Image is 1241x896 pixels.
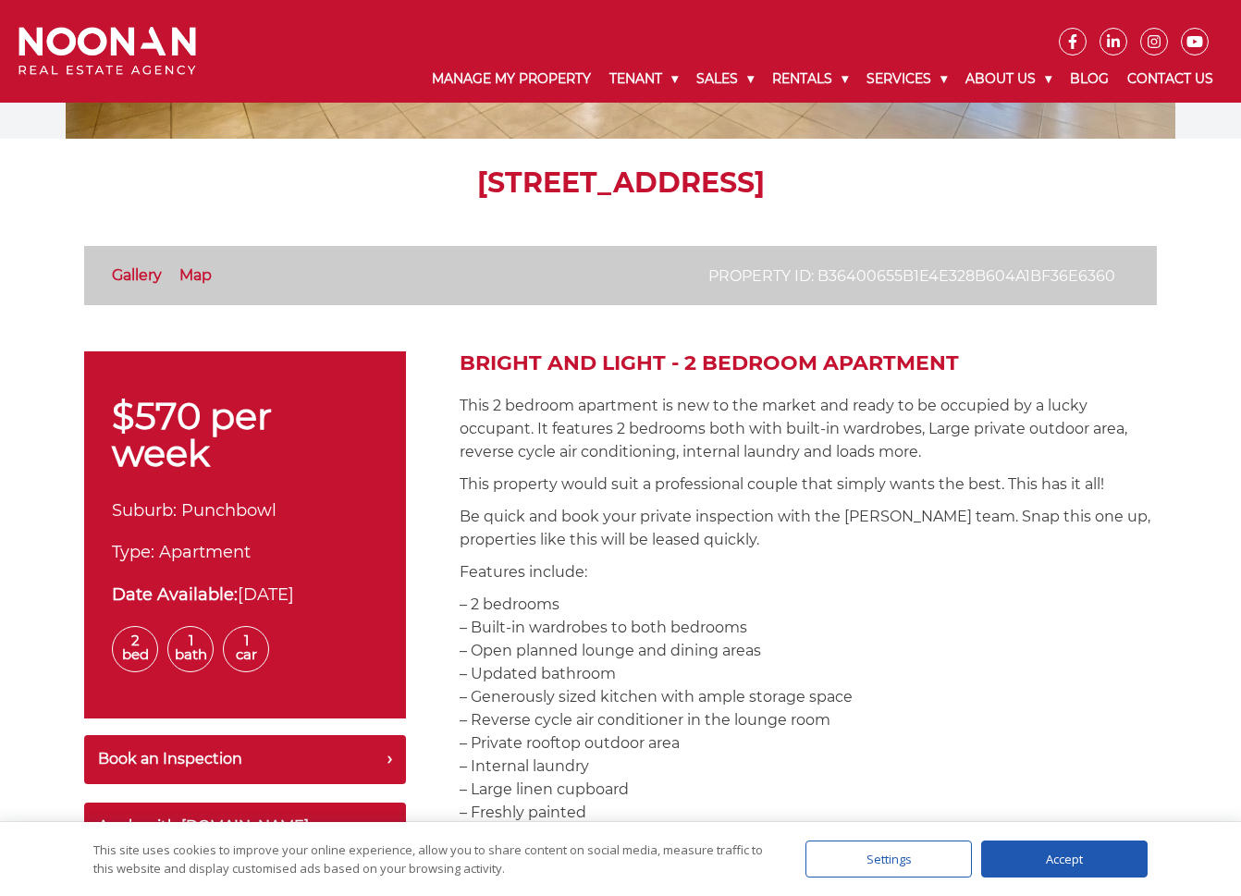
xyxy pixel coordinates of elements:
div: Accept [981,841,1148,878]
span: 2 Bed [112,626,158,672]
a: Contact Us [1118,55,1223,103]
div: Settings [805,841,972,878]
p: Features include: [460,560,1157,583]
div: [DATE] [112,583,378,608]
button: Book an Inspection [84,735,406,784]
button: Apply with [DOMAIN_NAME] [84,803,406,852]
h1: [STREET_ADDRESS] [84,166,1157,200]
span: Type: [112,542,154,562]
span: Apartment [159,542,251,562]
a: Tenant [600,55,687,103]
p: Property ID: b36400655b1e4e328b604a1bf36e6360 [708,264,1115,288]
a: Gallery [112,266,162,284]
p: This property would suit a professional couple that simply wants the best. This has it all! [460,473,1157,496]
span: Punchbowl [181,500,276,521]
p: Be quick and book your private inspection with the [PERSON_NAME] team. Snap this one up, properti... [460,505,1157,551]
a: Blog [1061,55,1118,103]
p: – 2 bedrooms – Built-in wardrobes to both bedrooms – Open planned lounge and dining areas – Updat... [460,593,1157,893]
a: Sales [687,55,763,103]
span: 1 Bath [167,626,214,672]
a: About Us [956,55,1061,103]
a: Rentals [763,55,857,103]
img: Noonan Real Estate Agency [18,27,196,76]
strong: Date Available: [112,584,238,605]
h2: Bright and Light - 2 Bedroom Apartment [460,351,1157,375]
a: Map [179,266,212,284]
span: 1 Car [223,626,269,672]
div: This site uses cookies to improve your online experience, allow you to share content on social me... [93,841,768,878]
span: Suburb: [112,500,177,521]
p: $570 per week [112,398,378,472]
p: This 2 bedroom apartment is new to the market and ready to be occupied by a lucky occupant. It fe... [460,394,1157,463]
a: Services [857,55,956,103]
a: Manage My Property [423,55,600,103]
